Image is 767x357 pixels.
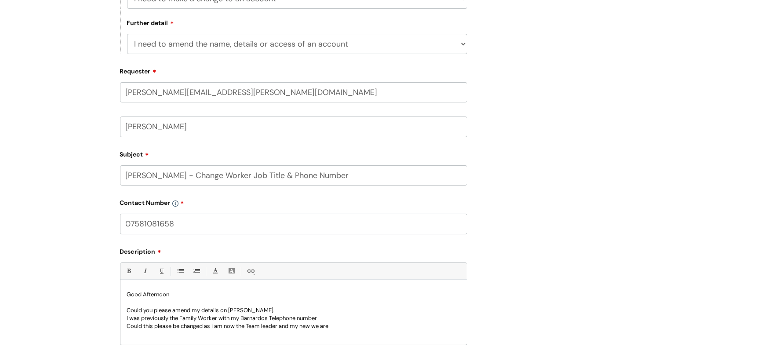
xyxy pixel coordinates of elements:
label: Contact Number [120,196,467,207]
a: Bold (Ctrl-B) [123,266,134,277]
img: info-icon.svg [172,200,178,207]
p: Could you please amend my details on [PERSON_NAME]. [127,306,460,314]
p: Good Afternoon [127,291,460,299]
input: Email [120,82,467,102]
a: Link [245,266,256,277]
label: Further detail [127,18,174,27]
a: 1. Ordered List (Ctrl-Shift-8) [191,266,202,277]
a: Italic (Ctrl-I) [139,266,150,277]
a: Back Color [226,266,237,277]
input: Your Name [120,117,467,137]
a: • Unordered List (Ctrl-Shift-7) [174,266,185,277]
a: Font Color [210,266,221,277]
p: I was previously the Family Worker with my Barnardos Telephone number [127,314,460,322]
label: Description [120,245,467,255]
label: Subject [120,148,467,158]
a: Underline(Ctrl-U) [156,266,167,277]
p: Could this please be changed as i am now the Team leader and my new we are [127,322,460,330]
label: Requester [120,65,467,75]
